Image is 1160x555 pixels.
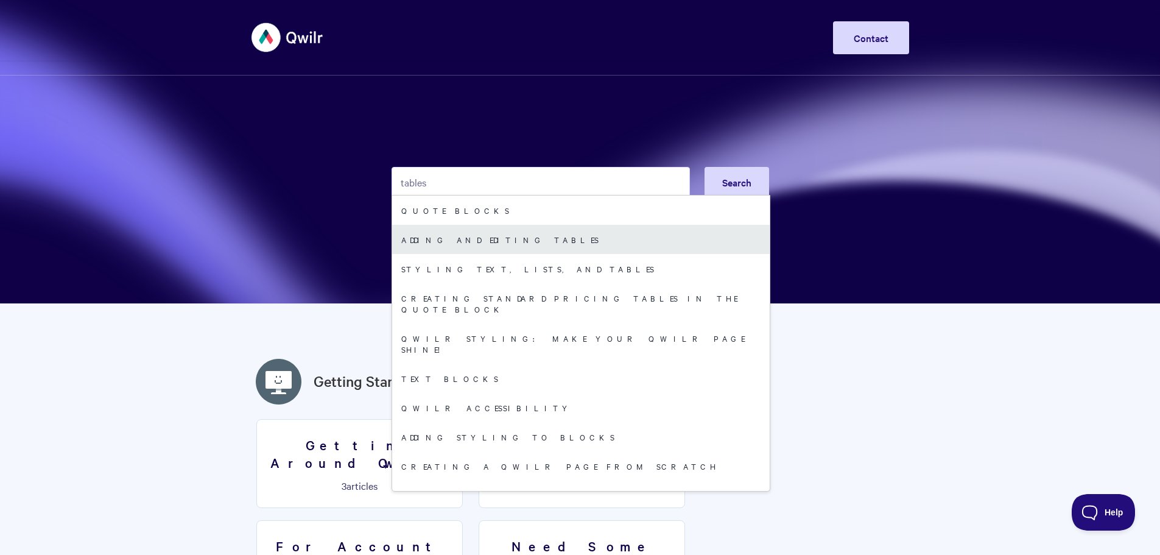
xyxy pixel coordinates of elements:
[392,481,770,510] a: Accept Blocks (E-Signature)
[342,479,346,492] span: 3
[722,175,751,189] span: Search
[256,419,463,508] a: Getting Around Qwilr 3articles
[392,196,770,225] a: Quote Blocks
[392,364,770,393] a: Text Blocks
[392,225,770,254] a: Adding and editing tables
[264,436,455,471] h3: Getting Around Qwilr
[392,422,770,451] a: Adding styling to blocks
[314,370,414,392] a: Getting Started
[392,451,770,481] a: Creating a Qwilr Page from Scratch
[392,254,770,283] a: Styling text, lists, and tables
[1072,494,1136,531] iframe: Toggle Customer Support
[705,167,769,197] button: Search
[392,283,770,323] a: Creating standard pricing tables in the Quote Block
[392,323,770,364] a: Qwilr styling: Make Your Qwilr Page Shine!
[392,393,770,422] a: Qwilr Accessibility
[251,15,324,60] img: Qwilr Help Center
[833,21,909,54] a: Contact
[392,167,690,197] input: Search the knowledge base
[264,480,455,491] p: articles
